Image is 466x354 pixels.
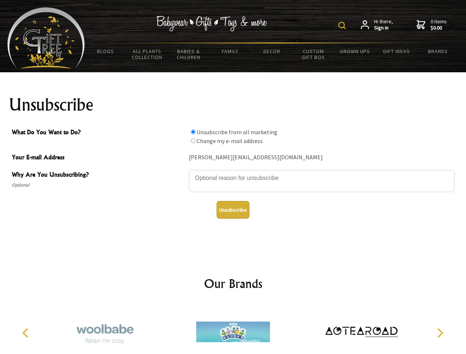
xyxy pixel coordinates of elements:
img: Babywear - Gifts - Toys & more [156,16,267,31]
a: Gift Ideas [376,44,417,59]
button: Previous [18,325,35,341]
a: Decor [251,44,293,59]
span: Hi there, [374,18,393,31]
input: What Do You Want to Do? [191,129,196,134]
label: Unsubscribe from all marketing [197,128,277,136]
img: Babyware - Gifts - Toys and more... [7,7,85,69]
label: Change my e-mail address [197,137,263,145]
a: Babies & Children [168,44,210,65]
button: Next [432,325,448,341]
span: Your E-mail Address [12,153,185,163]
a: Brands [417,44,459,59]
h2: Our Brands [15,275,452,292]
span: Optional [12,181,185,190]
span: Why Are You Unsubscribing? [12,170,185,181]
strong: Sign in [374,25,393,31]
span: 0 items [431,18,447,31]
a: 0 items$0.00 [417,18,447,31]
img: product search [338,22,346,29]
div: [PERSON_NAME][EMAIL_ADDRESS][DOMAIN_NAME] [189,152,455,163]
a: BLOGS [85,44,127,59]
a: All Plants Collection [127,44,168,65]
textarea: Why Are You Unsubscribing? [189,170,455,192]
button: Unsubscribe [217,201,249,219]
span: What Do You Want to Do? [12,128,185,138]
a: Hi there,Sign in [361,18,393,31]
strong: $0.00 [431,25,447,31]
input: What Do You Want to Do? [191,138,196,143]
a: Family [210,44,251,59]
a: Grown Ups [334,44,376,59]
a: Custom Gift Box [293,44,334,65]
h1: Unsubscribe [9,96,458,114]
